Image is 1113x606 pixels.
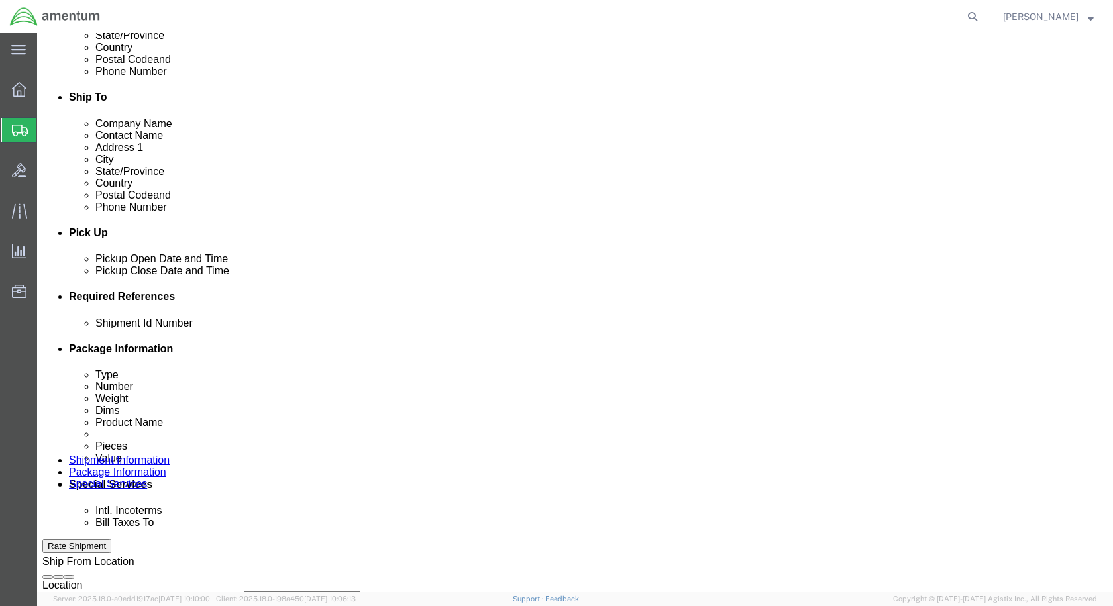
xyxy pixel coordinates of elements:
a: Feedback [545,595,579,603]
button: [PERSON_NAME] [1002,9,1094,25]
span: Nolan Babbie [1003,9,1079,24]
span: Copyright © [DATE]-[DATE] Agistix Inc., All Rights Reserved [893,593,1097,605]
span: [DATE] 10:10:00 [158,595,210,603]
img: logo [9,7,101,26]
span: Server: 2025.18.0-a0edd1917ac [53,595,210,603]
span: Client: 2025.18.0-198a450 [216,595,356,603]
iframe: FS Legacy Container [37,33,1113,592]
a: Support [513,595,546,603]
span: [DATE] 10:06:13 [304,595,356,603]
